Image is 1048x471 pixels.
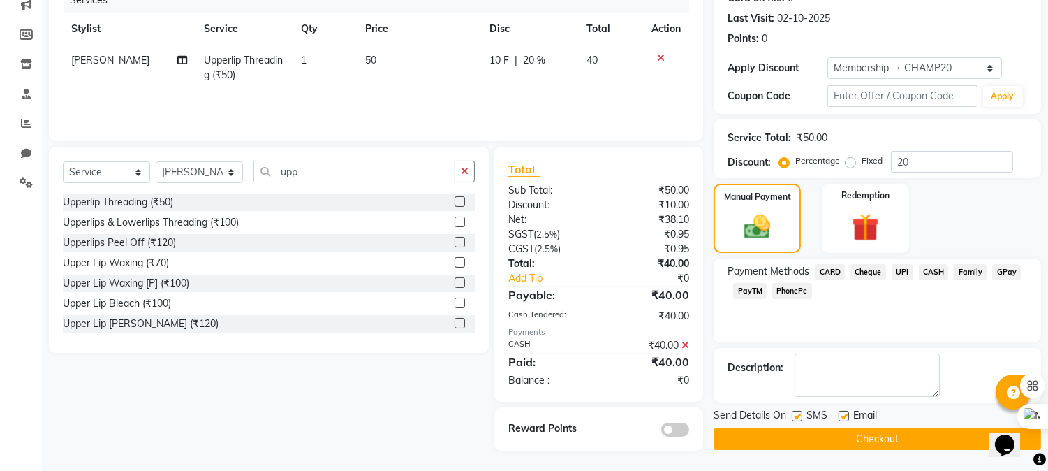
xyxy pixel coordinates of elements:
div: ₹40.00 [599,287,700,303]
div: Upperlips & Lowerlips Threading (₹100) [63,215,239,230]
div: ₹0 [599,373,700,388]
div: Service Total: [728,131,791,145]
span: 1 [301,54,307,66]
div: 02-10-2025 [777,11,830,26]
div: ₹10.00 [599,198,700,212]
span: 16 px [17,97,39,109]
span: 40 [586,54,598,66]
span: PayTM [733,283,767,299]
div: Upper Lip Waxing (₹70) [63,256,169,270]
span: | [515,53,517,68]
div: ₹40.00 [599,256,700,271]
a: Back to Top [21,18,75,30]
th: Action [643,13,689,45]
span: 10 F [489,53,509,68]
img: _gift.svg [843,210,887,245]
span: SMS [806,408,827,426]
span: Email [853,408,877,426]
button: Checkout [714,428,1041,450]
span: Upperlip Threading (₹50) [204,54,283,81]
div: CASH [498,338,599,353]
span: 50 [365,54,376,66]
div: ₹0 [616,271,700,286]
div: Points: [728,31,759,46]
label: Fixed [862,154,883,167]
span: Send Details On [714,408,786,426]
div: Description: [728,361,783,375]
label: Redemption [841,189,890,202]
div: Discount: [728,155,771,170]
span: GPay [992,264,1021,280]
div: Balance : [498,373,599,388]
span: 2.5% [537,243,558,254]
span: CASH [919,264,949,280]
div: Cash Tendered: [498,309,599,324]
label: Percentage [795,154,840,167]
span: CGST [508,242,534,255]
div: ( ) [498,242,599,256]
div: Upper Lip Bleach (₹100) [63,296,171,311]
div: Discount: [498,198,599,212]
label: Font Size [6,85,48,96]
span: Family [954,264,987,280]
div: 0 [762,31,767,46]
div: ₹50.00 [797,131,827,145]
label: Manual Payment [724,191,791,203]
span: SGST [508,228,533,240]
button: Apply [983,86,1023,107]
input: Enter Offer / Coupon Code [827,85,977,107]
h3: Style [6,44,204,59]
iframe: chat widget [989,415,1034,457]
th: Total [578,13,644,45]
a: Add Tip [498,271,616,286]
div: Total: [498,256,599,271]
div: Apply Discount [728,61,827,75]
div: Outline [6,6,204,18]
div: ₹40.00 [599,354,700,370]
img: _cash.svg [736,212,778,242]
div: Upper Lip Waxing [P] (₹100) [63,276,189,291]
div: ₹0.95 [599,227,700,242]
div: ₹0.95 [599,242,700,256]
span: 20 % [523,53,545,68]
th: Price [357,13,481,45]
th: Stylist [63,13,195,45]
div: ( ) [498,227,599,242]
span: PhonePe [772,283,812,299]
div: Upperlips Peel Off (₹120) [63,235,176,250]
div: Reward Points [498,421,599,437]
span: Cheque [850,264,886,280]
th: Disc [481,13,578,45]
div: Sub Total: [498,183,599,198]
input: Search or Scan [253,161,455,182]
span: UPI [892,264,913,280]
div: Payments [508,326,689,338]
div: Coupon Code [728,89,827,103]
span: Payment Methods [728,264,809,279]
div: Upper Lip [PERSON_NAME] (₹120) [63,317,219,331]
span: CARD [815,264,845,280]
span: [PERSON_NAME] [71,54,149,66]
div: Last Visit: [728,11,774,26]
div: Net: [498,212,599,227]
span: Total [508,162,540,177]
div: Payable: [498,287,599,303]
div: ₹40.00 [599,309,700,324]
th: Qty [293,13,357,45]
div: ₹38.10 [599,212,700,227]
th: Service [195,13,292,45]
div: ₹40.00 [599,338,700,353]
span: 2.5% [536,229,557,240]
div: Paid: [498,354,599,370]
div: Upperlip Threading (₹50) [63,195,173,210]
div: ₹50.00 [599,183,700,198]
